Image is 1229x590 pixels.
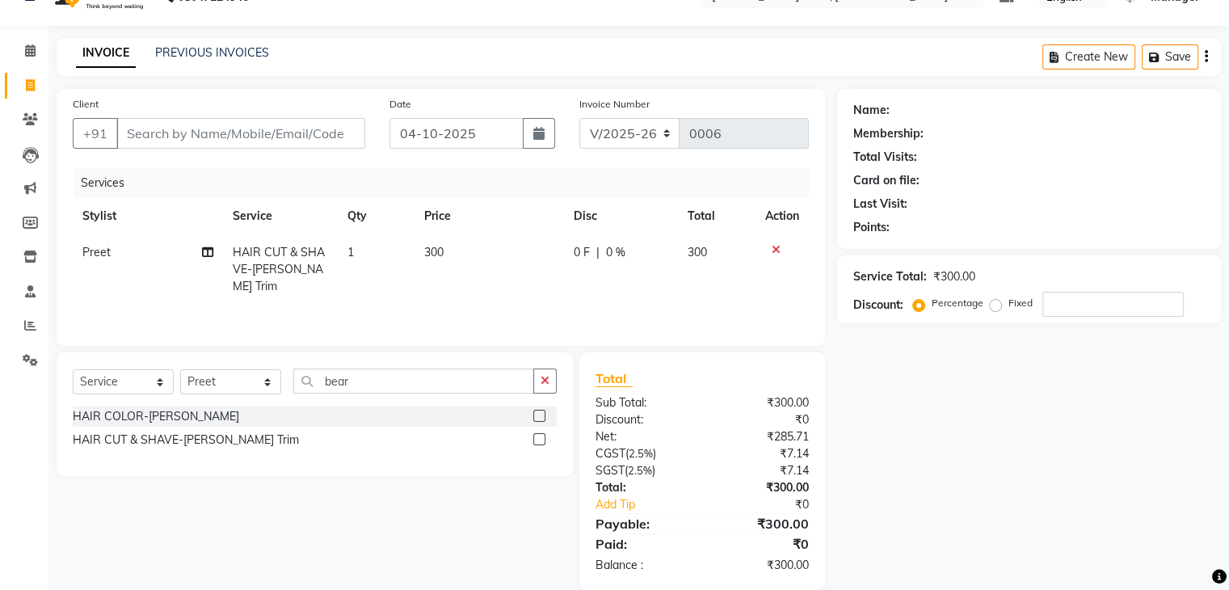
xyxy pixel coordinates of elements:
[853,172,920,189] div: Card on file:
[1142,44,1198,70] button: Save
[73,198,223,234] th: Stylist
[702,394,821,411] div: ₹300.00
[583,394,702,411] div: Sub Total:
[702,445,821,462] div: ₹7.14
[1042,44,1135,70] button: Create New
[596,244,600,261] span: |
[155,45,269,60] a: PREVIOUS INVOICES
[853,268,927,285] div: Service Total:
[233,245,325,293] span: HAIR CUT & SHAVE-[PERSON_NAME] Trim
[583,534,702,554] div: Paid:
[583,445,702,462] div: ( )
[116,118,365,149] input: Search by Name/Mobile/Email/Code
[74,168,821,198] div: Services
[73,408,239,425] div: HAIR COLOR-[PERSON_NAME]
[932,296,983,310] label: Percentage
[347,245,354,259] span: 1
[583,411,702,428] div: Discount:
[606,244,625,261] span: 0 %
[583,557,702,574] div: Balance :
[223,198,338,234] th: Service
[596,463,625,478] span: SGST
[583,479,702,496] div: Total:
[82,245,111,259] span: Preet
[415,198,564,234] th: Price
[702,479,821,496] div: ₹300.00
[688,245,707,259] span: 300
[424,245,444,259] span: 300
[389,97,411,112] label: Date
[579,97,650,112] label: Invoice Number
[293,369,534,394] input: Search or Scan
[583,462,702,479] div: ( )
[583,514,702,533] div: Payable:
[678,198,755,234] th: Total
[628,464,652,477] span: 2.5%
[76,39,136,68] a: INVOICE
[702,534,821,554] div: ₹0
[853,125,924,142] div: Membership:
[73,97,99,112] label: Client
[853,219,890,236] div: Points:
[702,411,821,428] div: ₹0
[755,198,809,234] th: Action
[702,514,821,533] div: ₹300.00
[853,196,907,213] div: Last Visit:
[73,118,118,149] button: +91
[629,447,653,460] span: 2.5%
[702,428,821,445] div: ₹285.71
[722,496,820,513] div: ₹0
[574,244,590,261] span: 0 F
[596,446,625,461] span: CGST
[933,268,975,285] div: ₹300.00
[583,428,702,445] div: Net:
[583,496,722,513] a: Add Tip
[853,297,903,314] div: Discount:
[338,198,415,234] th: Qty
[73,432,299,449] div: HAIR CUT & SHAVE-[PERSON_NAME] Trim
[853,102,890,119] div: Name:
[1008,296,1033,310] label: Fixed
[853,149,917,166] div: Total Visits:
[702,557,821,574] div: ₹300.00
[564,198,678,234] th: Disc
[702,462,821,479] div: ₹7.14
[596,370,633,387] span: Total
